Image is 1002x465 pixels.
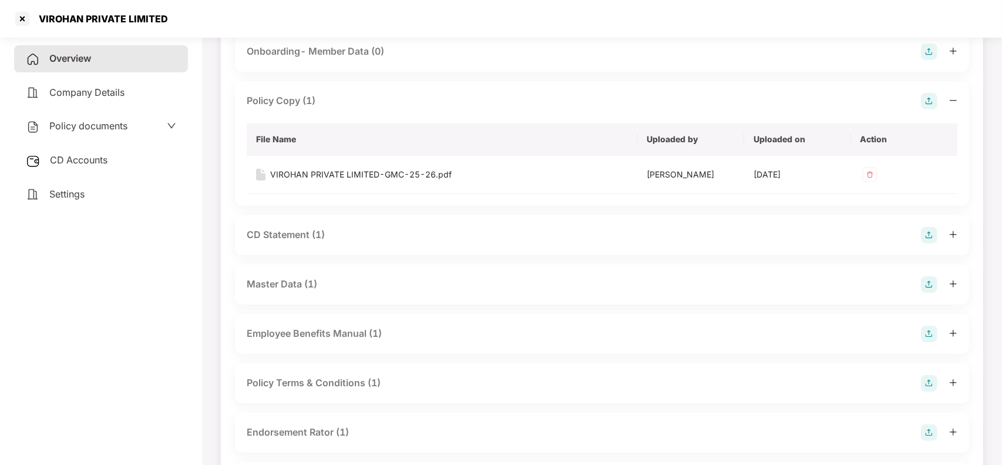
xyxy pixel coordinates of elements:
img: svg+xml;base64,PHN2ZyB4bWxucz0iaHR0cDovL3d3dy53My5vcmcvMjAwMC9zdmciIHdpZHRoPSIzMiIgaGVpZ2h0PSIzMi... [860,165,879,184]
div: Endorsement Rator (1) [247,425,349,440]
span: plus [949,379,957,387]
span: plus [949,280,957,288]
span: Policy documents [49,120,127,132]
th: Uploaded on [744,123,851,156]
div: [DATE] [754,168,842,181]
div: Policy Copy (1) [247,93,315,108]
span: plus [949,47,957,55]
img: svg+xml;base64,PHN2ZyB4bWxucz0iaHR0cDovL3d3dy53My5vcmcvMjAwMC9zdmciIHdpZHRoPSIxNiIgaGVpZ2h0PSIyMC... [256,169,265,180]
img: svg+xml;base64,PHN2ZyB4bWxucz0iaHR0cDovL3d3dy53My5vcmcvMjAwMC9zdmciIHdpZHRoPSIyOCIgaGVpZ2h0PSIyOC... [921,227,937,243]
img: svg+xml;base64,PHN2ZyB4bWxucz0iaHR0cDovL3d3dy53My5vcmcvMjAwMC9zdmciIHdpZHRoPSIyOCIgaGVpZ2h0PSIyOC... [921,93,937,109]
div: Employee Benefits Manual (1) [247,326,382,341]
th: File Name [247,123,638,156]
img: svg+xml;base64,PHN2ZyB4bWxucz0iaHR0cDovL3d3dy53My5vcmcvMjAwMC9zdmciIHdpZHRoPSIyOCIgaGVpZ2h0PSIyOC... [921,375,937,392]
img: svg+xml;base64,PHN2ZyB4bWxucz0iaHR0cDovL3d3dy53My5vcmcvMjAwMC9zdmciIHdpZHRoPSIyNCIgaGVpZ2h0PSIyNC... [26,120,40,134]
span: Overview [49,52,91,64]
span: minus [949,96,957,105]
div: Master Data (1) [247,277,317,292]
th: Action [851,123,958,156]
span: plus [949,329,957,337]
img: svg+xml;base64,PHN2ZyB4bWxucz0iaHR0cDovL3d3dy53My5vcmcvMjAwMC9zdmciIHdpZHRoPSIyOCIgaGVpZ2h0PSIyOC... [921,424,937,441]
div: Onboarding- Member Data (0) [247,44,384,59]
th: Uploaded by [638,123,745,156]
img: svg+xml;base64,PHN2ZyB4bWxucz0iaHR0cDovL3d3dy53My5vcmcvMjAwMC9zdmciIHdpZHRoPSIyNCIgaGVpZ2h0PSIyNC... [26,52,40,66]
div: CD Statement (1) [247,228,325,242]
img: svg+xml;base64,PHN2ZyB4bWxucz0iaHR0cDovL3d3dy53My5vcmcvMjAwMC9zdmciIHdpZHRoPSIyOCIgaGVpZ2h0PSIyOC... [921,326,937,342]
img: svg+xml;base64,PHN2ZyB4bWxucz0iaHR0cDovL3d3dy53My5vcmcvMjAwMC9zdmciIHdpZHRoPSIyNCIgaGVpZ2h0PSIyNC... [26,86,40,100]
span: plus [949,230,957,239]
span: down [167,121,176,131]
img: svg+xml;base64,PHN2ZyB4bWxucz0iaHR0cDovL3d3dy53My5vcmcvMjAwMC9zdmciIHdpZHRoPSIyOCIgaGVpZ2h0PSIyOC... [921,44,937,60]
img: svg+xml;base64,PHN2ZyB3aWR0aD0iMjUiIGhlaWdodD0iMjQiIHZpZXdCb3g9IjAgMCAyNSAyNCIgZmlsbD0ibm9uZSIgeG... [26,154,41,168]
span: Company Details [49,86,125,98]
img: svg+xml;base64,PHN2ZyB4bWxucz0iaHR0cDovL3d3dy53My5vcmcvMjAwMC9zdmciIHdpZHRoPSIyNCIgaGVpZ2h0PSIyNC... [26,188,40,202]
div: Policy Terms & Conditions (1) [247,376,381,390]
span: Settings [49,188,85,200]
div: VIROHAN PRIVATE LIMITED-GMC-25-26.pdf [270,168,452,181]
div: [PERSON_NAME] [647,168,735,181]
div: VIROHAN PRIVATE LIMITED [32,13,168,25]
span: CD Accounts [50,154,107,166]
span: plus [949,428,957,436]
img: svg+xml;base64,PHN2ZyB4bWxucz0iaHR0cDovL3d3dy53My5vcmcvMjAwMC9zdmciIHdpZHRoPSIyOCIgaGVpZ2h0PSIyOC... [921,276,937,293]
